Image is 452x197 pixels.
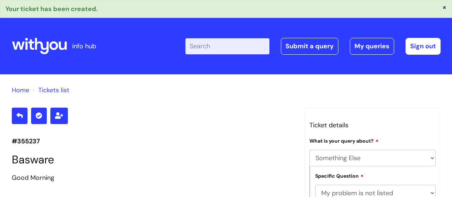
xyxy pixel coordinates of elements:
[185,38,269,54] input: Search
[309,119,436,131] h3: Ticket details
[12,172,294,183] div: Good Morning
[72,40,96,52] p: info hub
[406,38,441,54] a: Sign out
[185,38,441,54] div: | -
[12,136,294,147] p: #355237
[38,86,69,94] a: Tickets list
[315,172,364,179] label: Specific Question
[31,84,69,96] li: Tickets list
[350,38,394,54] a: My queries
[309,137,379,144] label: What is your query about?
[12,84,29,96] li: Solution home
[12,86,29,94] a: Home
[442,4,447,10] button: ×
[12,153,294,166] h1: Basware
[281,38,338,54] a: Submit a query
